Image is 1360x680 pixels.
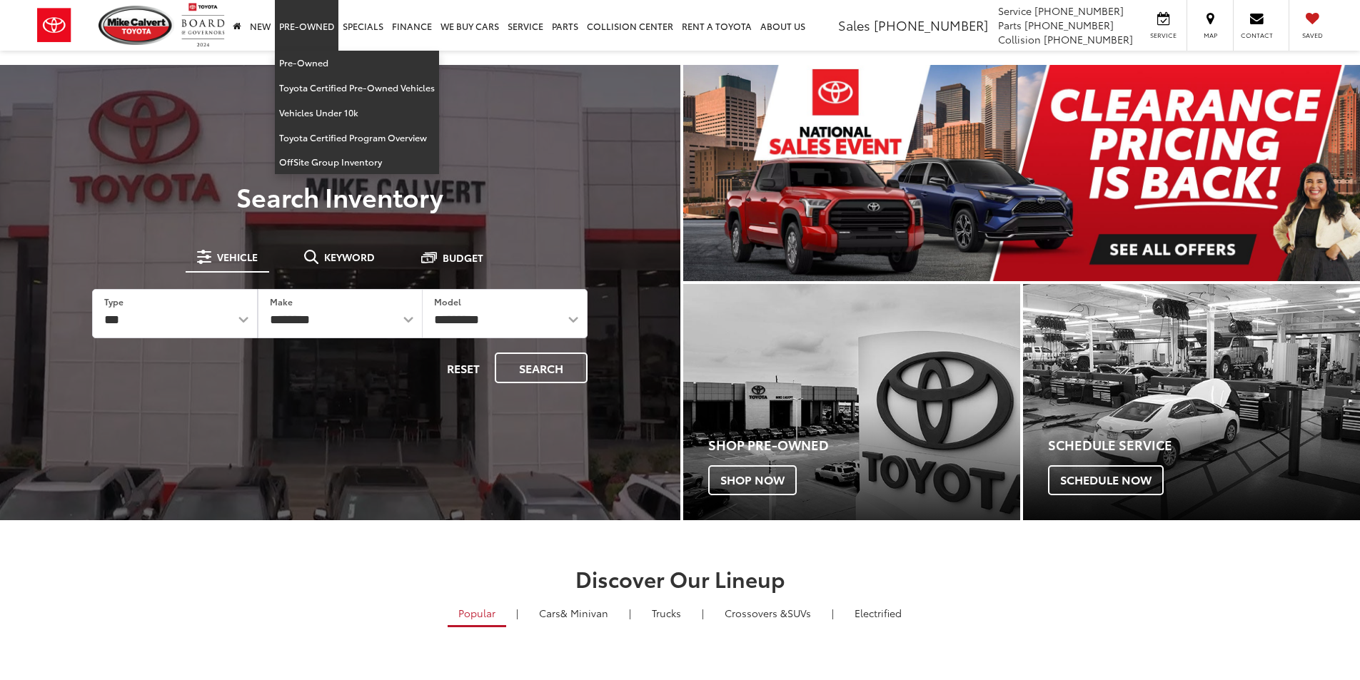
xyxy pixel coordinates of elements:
[1048,465,1164,495] span: Schedule Now
[495,352,588,383] button: Search
[528,601,619,625] a: Cars
[725,606,787,620] span: Crossovers &
[714,601,822,625] a: SUVs
[104,295,124,308] label: Type
[998,32,1041,46] span: Collision
[1194,31,1226,40] span: Map
[683,284,1020,520] div: Toyota
[275,126,439,151] a: Toyota Certified Program Overview
[513,606,522,620] li: |
[1044,32,1133,46] span: [PHONE_NUMBER]
[60,182,620,210] h3: Search Inventory
[177,567,1184,590] h2: Discover Our Lineup
[828,606,837,620] li: |
[1023,284,1360,520] a: Schedule Service Schedule Now
[560,606,608,620] span: & Minivan
[998,4,1032,18] span: Service
[1147,31,1179,40] span: Service
[1024,18,1114,32] span: [PHONE_NUMBER]
[998,18,1022,32] span: Parts
[434,295,461,308] label: Model
[275,101,439,126] a: Vehicles Under 10k
[698,606,707,620] li: |
[1241,31,1273,40] span: Contact
[99,6,174,45] img: Mike Calvert Toyota
[217,252,258,262] span: Vehicle
[844,601,912,625] a: Electrified
[275,150,439,174] a: OffSite Group Inventory
[448,601,506,627] a: Popular
[1296,31,1328,40] span: Saved
[708,465,797,495] span: Shop Now
[874,16,988,34] span: [PHONE_NUMBER]
[625,606,635,620] li: |
[275,51,439,76] a: Pre-Owned
[1048,438,1360,452] h4: Schedule Service
[443,253,483,263] span: Budget
[324,252,375,262] span: Keyword
[708,438,1020,452] h4: Shop Pre-Owned
[641,601,692,625] a: Trucks
[838,16,870,34] span: Sales
[1034,4,1124,18] span: [PHONE_NUMBER]
[1023,284,1360,520] div: Toyota
[275,76,439,101] a: Toyota Certified Pre-Owned Vehicles
[435,352,492,383] button: Reset
[270,295,293,308] label: Make
[683,284,1020,520] a: Shop Pre-Owned Shop Now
